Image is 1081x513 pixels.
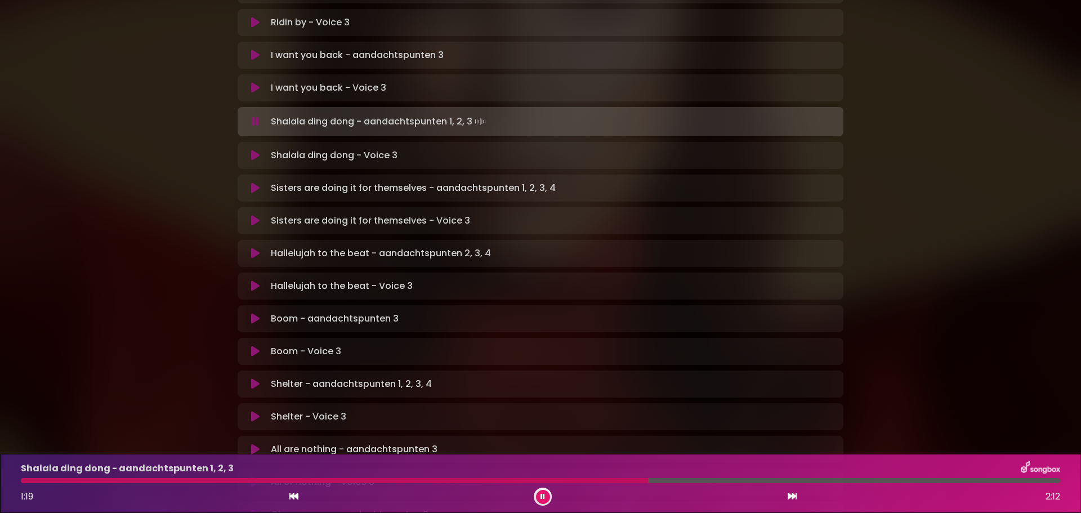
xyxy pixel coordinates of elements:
[271,345,341,358] p: Boom - Voice 3
[271,16,350,29] p: Ridin by - Voice 3
[271,181,556,195] p: Sisters are doing it for themselves - aandachtspunten 1, 2, 3, 4
[472,114,488,130] img: waveform4.gif
[271,377,432,391] p: Shelter - aandachtspunten 1, 2, 3, 4
[271,410,346,423] p: Shelter - Voice 3
[21,462,234,475] p: Shalala ding dong - aandachtspunten 1, 2, 3
[1046,490,1060,503] span: 2:12
[271,443,437,456] p: All are nothing - aandachtspunten 3
[271,48,444,62] p: I want you back - aandachtspunten 3
[271,81,386,95] p: I want you back - Voice 3
[1021,461,1060,476] img: songbox-logo-white.png
[271,279,413,293] p: Hallelujah to the beat - Voice 3
[271,149,397,162] p: Shalala ding dong - Voice 3
[271,247,491,260] p: Hallelujah to the beat - aandachtspunten 2, 3, 4
[21,490,33,503] span: 1:19
[271,114,488,130] p: Shalala ding dong - aandachtspunten 1, 2, 3
[271,214,470,227] p: Sisters are doing it for themselves - Voice 3
[271,312,399,325] p: Boom - aandachtspunten 3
